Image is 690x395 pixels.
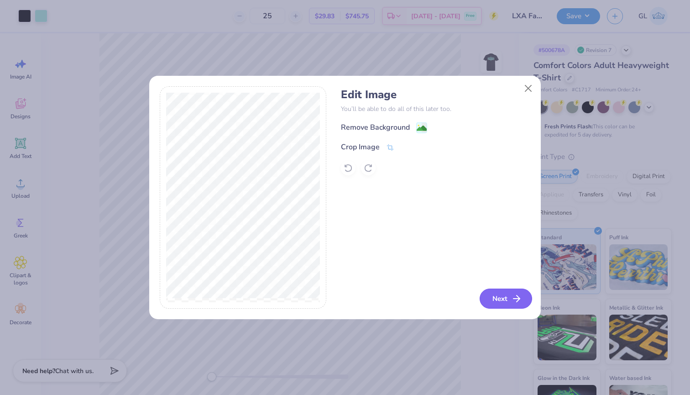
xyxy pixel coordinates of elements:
button: Next [480,289,532,309]
h4: Edit Image [341,88,530,101]
p: You’ll be able to do all of this later too. [341,104,530,114]
button: Close [520,80,537,97]
div: Remove Background [341,122,410,133]
div: Crop Image [341,142,380,153]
